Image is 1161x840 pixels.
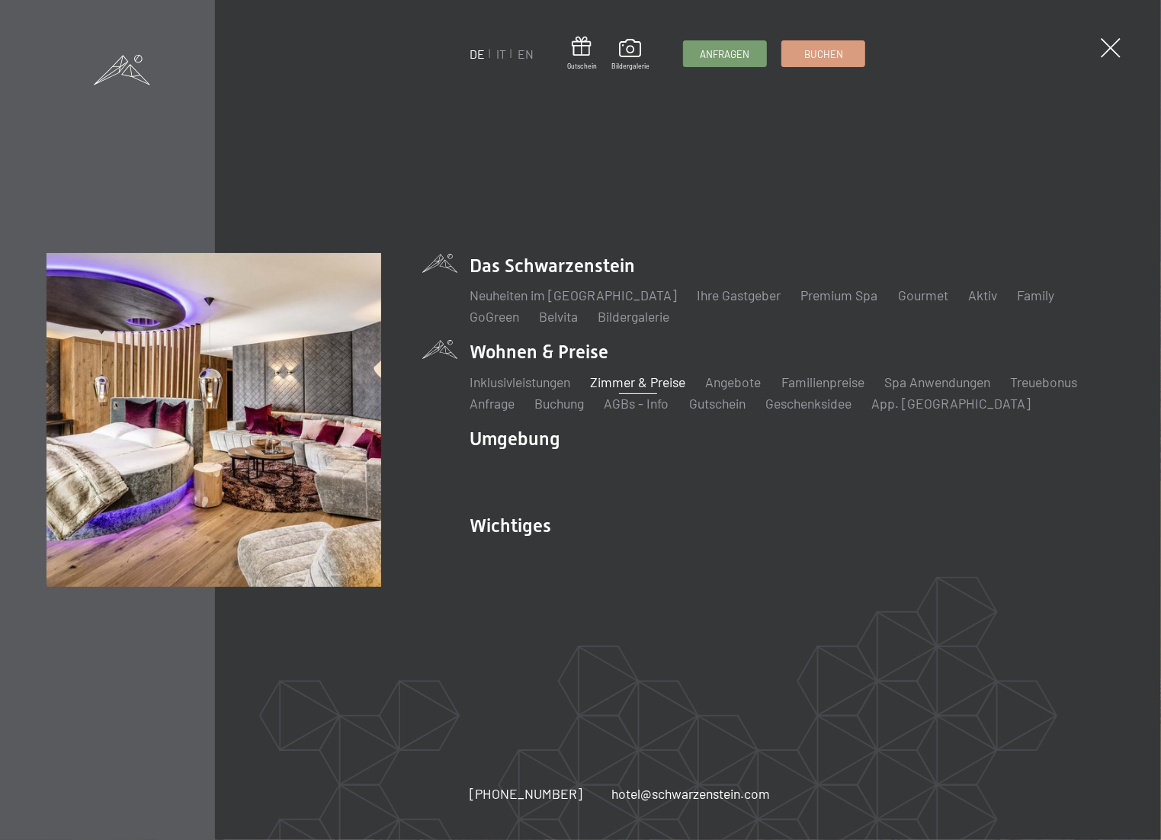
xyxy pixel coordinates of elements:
a: Aktiv [968,287,997,303]
a: Spa Anwendungen [884,374,990,390]
a: Anfragen [684,41,766,66]
span: Gutschein [567,62,597,71]
a: Gutschein [567,37,597,71]
a: Anfrage [470,395,515,412]
a: Bildergalerie [598,308,670,325]
a: Buchung [534,395,584,412]
span: Anfragen [701,47,750,61]
a: Neuheiten im [GEOGRAPHIC_DATA] [470,287,677,303]
a: Ihre Gastgeber [697,287,781,303]
a: Family [1018,287,1055,303]
a: Gutschein [689,395,746,412]
a: Inklusivleistungen [470,374,570,390]
a: Buchen [782,41,864,66]
a: EN [518,46,534,61]
a: AGBs - Info [605,395,669,412]
a: Treuebonus [1011,374,1078,390]
a: Geschenksidee [765,395,852,412]
a: Angebote [706,374,762,390]
span: [PHONE_NUMBER] [470,785,582,802]
span: Bildergalerie [611,62,649,71]
a: Zimmer & Preise [590,374,685,390]
a: DE [470,46,485,61]
img: Wellnesshotel Südtirol SCHWARZENSTEIN - Wellnessurlaub in den Alpen, Wandern und Wellness [47,253,381,588]
span: Buchen [804,47,843,61]
a: IT [496,46,506,61]
a: Premium Spa [801,287,878,303]
a: hotel@schwarzenstein.com [611,784,770,803]
a: Bildergalerie [611,39,649,71]
a: Belvita [539,308,578,325]
a: [PHONE_NUMBER] [470,784,582,803]
a: GoGreen [470,308,519,325]
a: Gourmet [898,287,948,303]
a: App. [GEOGRAPHIC_DATA] [872,395,1031,412]
a: Familienpreise [781,374,864,390]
